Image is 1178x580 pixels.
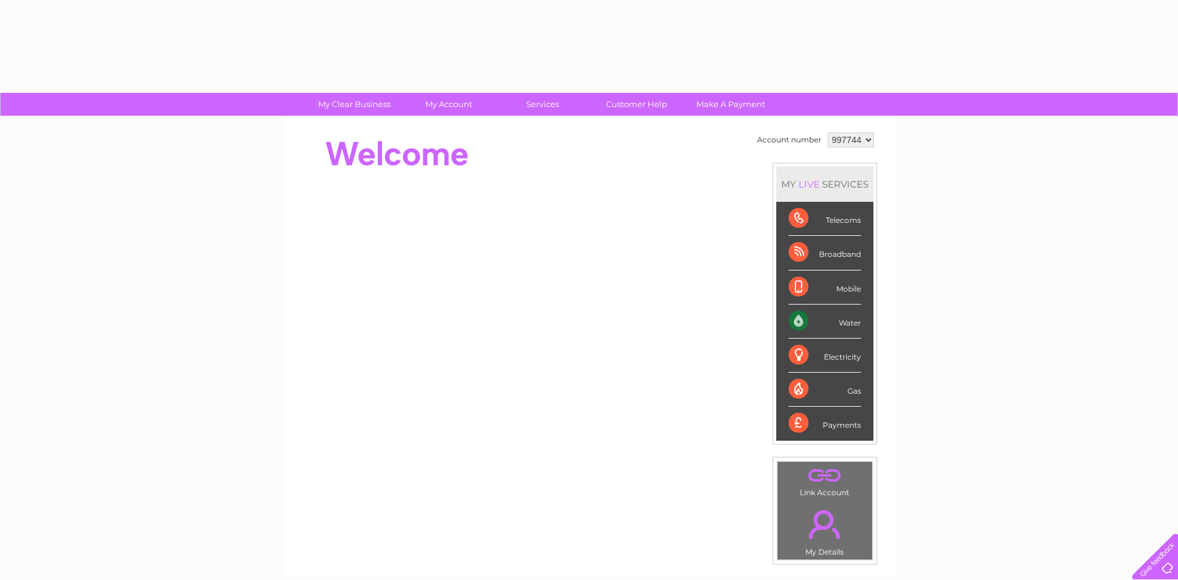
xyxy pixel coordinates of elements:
a: My Clear Business [303,93,405,116]
div: Gas [789,373,861,407]
div: Telecoms [789,202,861,236]
div: MY SERVICES [776,167,873,202]
div: Water [789,305,861,339]
td: Link Account [777,461,873,500]
div: Electricity [789,339,861,373]
a: Customer Help [586,93,688,116]
div: Payments [789,407,861,440]
div: Mobile [789,271,861,305]
td: Account number [754,129,825,150]
a: . [781,465,869,487]
td: My Details [777,500,873,560]
a: Services [492,93,594,116]
a: Make A Payment [680,93,782,116]
div: Broadband [789,236,861,270]
a: My Account [397,93,500,116]
div: LIVE [796,178,822,190]
a: . [781,503,869,546]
